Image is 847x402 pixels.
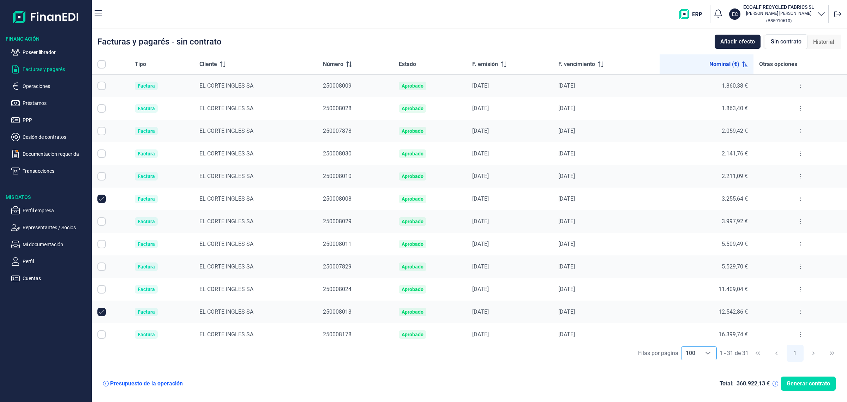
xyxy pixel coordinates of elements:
[23,48,89,57] p: Poseer librador
[722,241,748,247] span: 5.509,49 €
[749,345,766,362] button: First Page
[97,262,106,271] div: Row Selected null
[558,60,595,69] span: F. vencimiento
[97,82,106,90] div: Row Selected null
[472,195,547,202] div: [DATE]
[402,286,423,292] div: Aprobado
[13,6,79,28] img: Logo de aplicación
[472,331,547,338] div: [DATE]
[323,195,352,202] span: 250008008
[323,82,352,89] span: 250008009
[558,263,654,270] div: [DATE]
[138,151,155,156] div: Factura
[709,60,739,69] span: Nominal (€)
[402,151,423,156] div: Aprobado
[787,345,804,362] button: Page 1
[23,65,89,73] p: Facturas y pagarés
[97,330,106,339] div: Row Selected null
[138,332,155,337] div: Factura
[681,347,699,360] span: 100
[722,195,748,202] span: 3.255,64 €
[23,257,89,266] p: Perfil
[729,4,825,25] button: ECECOALF RECYCLED FABRICS SL[PERSON_NAME] [PERSON_NAME](B85910610)
[402,309,423,315] div: Aprobado
[199,241,253,247] span: EL CORTE INGLES SA
[771,37,801,46] span: Sin contrato
[402,332,423,337] div: Aprobado
[402,219,423,224] div: Aprobado
[138,106,155,111] div: Factura
[138,173,155,179] div: Factura
[558,308,654,315] div: [DATE]
[472,82,547,89] div: [DATE]
[766,18,792,23] small: Copiar cif
[722,82,748,89] span: 1.860,38 €
[199,218,253,225] span: EL CORTE INGLES SA
[323,331,352,338] span: 250008178
[323,263,352,270] span: 250007829
[97,60,106,69] div: All items unselected
[138,286,155,292] div: Factura
[323,308,352,315] span: 250008013
[138,196,155,202] div: Factura
[737,380,770,387] div: 360.922,13 €
[138,83,155,89] div: Factura
[199,263,253,270] span: EL CORTE INGLES SA
[323,150,352,157] span: 250008030
[399,60,416,69] span: Estado
[11,48,89,57] button: Poseer librador
[402,106,423,111] div: Aprobado
[23,116,89,124] p: PPP
[402,241,423,247] div: Aprobado
[323,128,352,134] span: 250007878
[558,82,654,89] div: [DATE]
[732,11,738,18] p: EC
[23,82,89,90] p: Operaciones
[699,347,716,360] div: Choose
[558,105,654,112] div: [DATE]
[199,173,253,179] span: EL CORTE INGLES SA
[722,263,748,270] span: 5.529,70 €
[722,128,748,134] span: 2.059,42 €
[138,264,155,270] div: Factura
[11,274,89,283] button: Cuentas
[110,380,183,387] div: Presupuesto de la operación
[11,65,89,73] button: Facturas y pagarés
[824,345,841,362] button: Last Page
[807,35,840,49] div: Historial
[638,349,678,357] div: Filas por página
[472,263,547,270] div: [DATE]
[323,105,352,112] span: 250008028
[558,150,654,157] div: [DATE]
[472,128,547,135] div: [DATE]
[138,309,155,315] div: Factura
[558,218,654,225] div: [DATE]
[323,60,343,69] span: Número
[11,116,89,124] button: PPP
[323,286,352,292] span: 250008024
[722,150,748,157] span: 2.141,76 €
[722,173,748,179] span: 2.211,09 €
[759,60,797,69] span: Otras opciones
[472,286,547,293] div: [DATE]
[23,223,89,232] p: Representantes / Socios
[472,308,547,315] div: [DATE]
[558,128,654,135] div: [DATE]
[23,240,89,249] p: Mi documentación
[97,285,106,294] div: Row Selected null
[97,217,106,226] div: Row Selected null
[97,195,106,203] div: Row Unselected null
[199,331,253,338] span: EL CORTE INGLES SA
[719,308,748,315] span: 12.542,86 €
[722,105,748,112] span: 1.863,40 €
[11,167,89,175] button: Transacciones
[558,286,654,293] div: [DATE]
[558,331,654,338] div: [DATE]
[805,345,822,362] button: Next Page
[138,219,155,224] div: Factura
[720,37,755,46] span: Añadir efecto
[97,37,222,46] div: Facturas y pagarés - sin contrato
[23,274,89,283] p: Cuentas
[23,150,89,158] p: Documentación requerida
[472,150,547,157] div: [DATE]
